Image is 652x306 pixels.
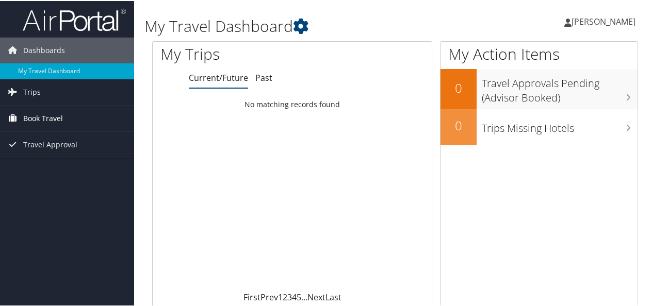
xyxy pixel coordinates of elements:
[482,115,638,134] h3: Trips Missing Hotels
[255,71,272,82] a: Past
[482,70,638,104] h3: Travel Approvals Pending (Advisor Booked)
[287,291,292,302] a: 3
[23,37,65,62] span: Dashboards
[260,291,278,302] a: Prev
[441,108,638,144] a: 0Trips Missing Hotels
[23,78,41,104] span: Trips
[441,78,477,96] h2: 0
[307,291,325,302] a: Next
[441,68,638,108] a: 0Travel Approvals Pending (Advisor Booked)
[441,116,477,133] h2: 0
[189,71,248,82] a: Current/Future
[278,291,283,302] a: 1
[292,291,297,302] a: 4
[564,5,646,36] a: [PERSON_NAME]
[160,42,308,64] h1: My Trips
[572,15,635,26] span: [PERSON_NAME]
[283,291,287,302] a: 2
[243,291,260,302] a: First
[153,94,432,113] td: No matching records found
[325,291,341,302] a: Last
[144,14,479,36] h1: My Travel Dashboard
[23,105,63,130] span: Book Travel
[23,131,77,157] span: Travel Approval
[441,42,638,64] h1: My Action Items
[23,7,126,31] img: airportal-logo.png
[297,291,301,302] a: 5
[301,291,307,302] span: …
